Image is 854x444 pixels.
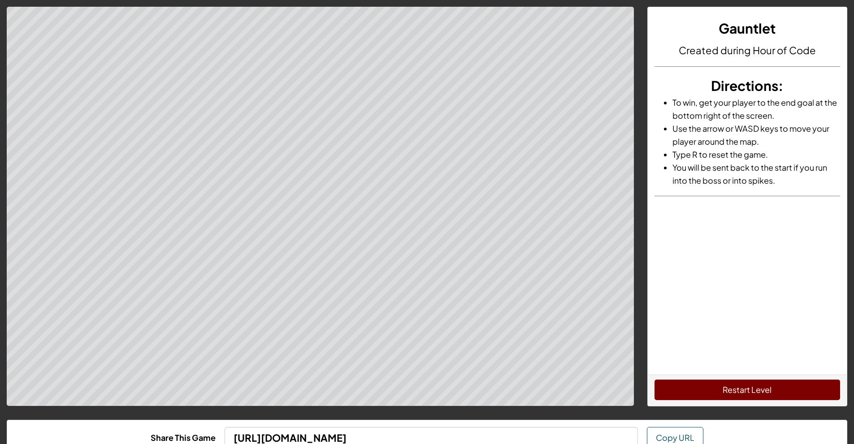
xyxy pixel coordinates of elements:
[655,43,840,57] h4: Created during Hour of Code
[672,148,840,161] li: Type R to reset the game.
[151,432,216,443] b: Share This Game
[672,122,840,148] li: Use the arrow or WASD keys to move your player around the map.
[656,432,694,443] span: Copy URL
[655,18,840,39] h3: Gauntlet
[672,161,840,187] li: You will be sent back to the start if you run into the boss or into spikes.
[655,76,840,96] h3: :
[655,379,840,400] button: Restart Level
[672,96,840,122] li: To win, get your player to the end goal at the bottom right of the screen.
[711,77,778,94] span: Directions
